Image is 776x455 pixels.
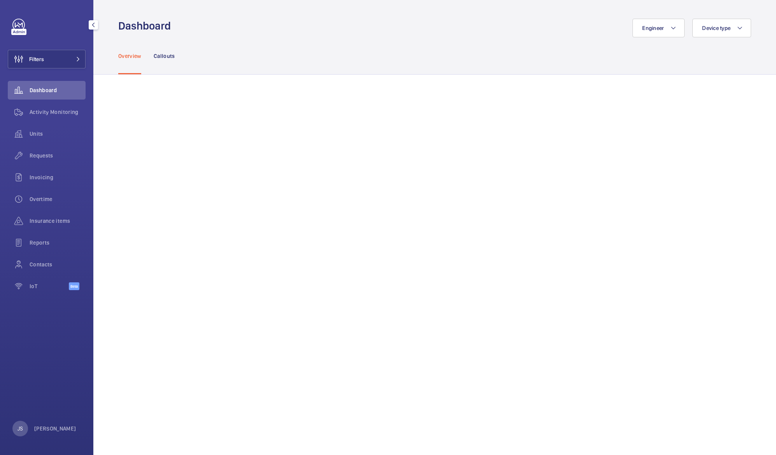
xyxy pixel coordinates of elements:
p: Overview [118,52,141,60]
span: Reports [30,239,86,247]
span: Invoicing [30,173,86,181]
button: Filters [8,50,86,68]
p: Callouts [154,52,175,60]
span: Activity Monitoring [30,108,86,116]
span: Requests [30,152,86,159]
span: Overtime [30,195,86,203]
span: Filters [29,55,44,63]
span: Device type [702,25,730,31]
span: IoT [30,282,69,290]
span: Units [30,130,86,138]
span: Contacts [30,261,86,268]
p: JS [18,425,23,432]
span: Engineer [642,25,664,31]
button: Engineer [632,19,685,37]
p: [PERSON_NAME] [34,425,76,432]
h1: Dashboard [118,19,175,33]
span: Insurance items [30,217,86,225]
span: Dashboard [30,86,86,94]
button: Device type [692,19,751,37]
span: Beta [69,282,79,290]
